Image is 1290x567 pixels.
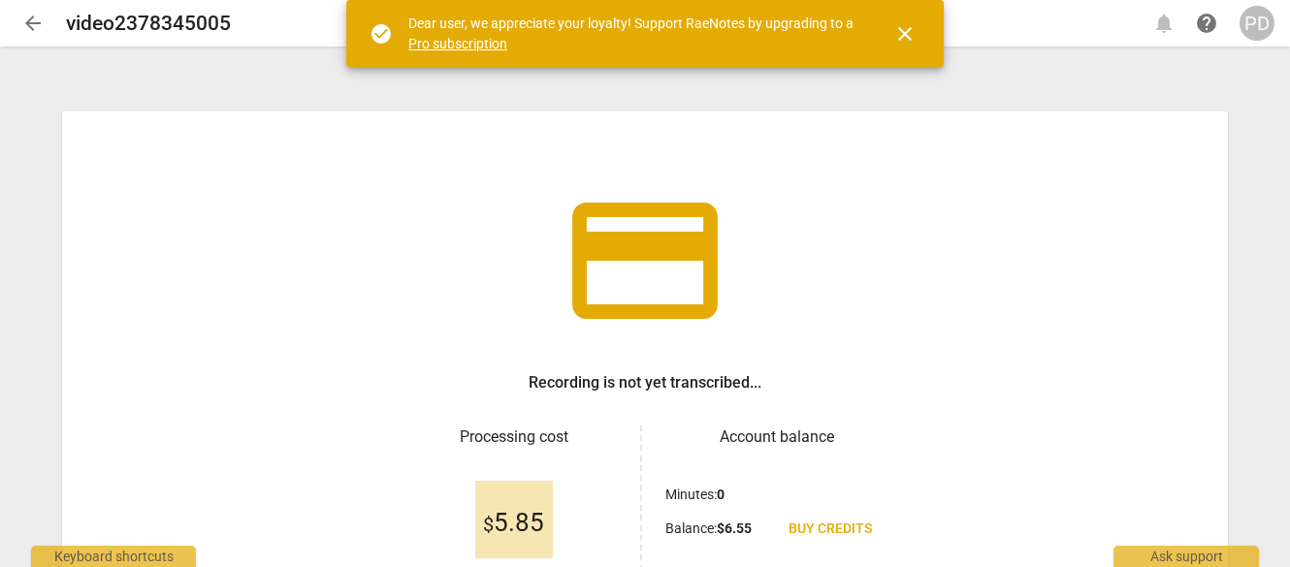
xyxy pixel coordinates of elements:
[483,509,544,538] span: 5.85
[403,425,625,449] h3: Processing cost
[370,22,393,46] span: check_circle
[665,519,752,539] p: Balance :
[1189,6,1224,41] a: Help
[665,485,725,505] p: Minutes :
[408,14,858,53] div: Dear user, we appreciate your loyalty! Support RaeNotes by upgrading to a
[773,512,887,547] a: Buy credits
[1113,546,1259,567] div: Ask support
[31,546,196,567] div: Keyboard shortcuts
[1195,12,1218,35] span: help
[529,371,761,394] h3: Recording is not yet transcribed...
[483,513,494,536] span: $
[558,173,732,348] span: credit_card
[789,520,872,539] span: Buy credits
[893,22,917,46] span: close
[717,520,752,536] b: $ 6.55
[66,12,231,36] h2: video2378345005
[717,487,725,502] b: 0
[21,12,45,35] span: arrow_back
[1240,6,1274,41] button: PD
[665,425,887,449] h3: Account balance
[408,36,507,51] a: Pro subscription
[882,11,928,57] button: Close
